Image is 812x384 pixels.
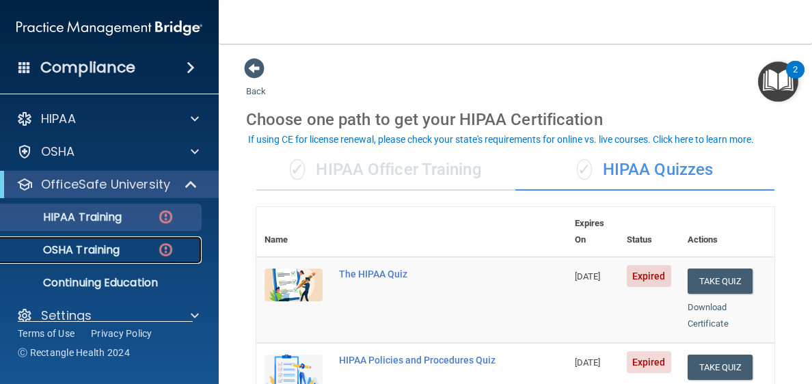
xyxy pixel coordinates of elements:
[256,150,515,191] div: HIPAA Officer Training
[576,287,796,342] iframe: Drift Widget Chat Controller
[157,241,174,258] img: danger-circle.6113f641.png
[246,70,266,96] a: Back
[41,307,92,324] p: Settings
[793,70,798,87] div: 2
[16,14,202,42] img: PMB logo
[515,150,774,191] div: HIPAA Quizzes
[575,357,601,368] span: [DATE]
[339,269,498,279] div: The HIPAA Quiz
[9,276,195,290] p: Continuing Education
[339,355,498,366] div: HIPAA Policies and Procedures Quiz
[577,159,592,180] span: ✓
[246,100,785,139] div: Choose one path to get your HIPAA Certification
[16,111,199,127] a: HIPAA
[567,207,619,257] th: Expires On
[9,243,120,257] p: OSHA Training
[246,133,756,146] button: If using CE for license renewal, please check your state's requirements for online vs. live cours...
[40,58,135,77] h4: Compliance
[627,351,671,373] span: Expired
[18,346,130,359] span: Ⓒ Rectangle Health 2024
[9,210,122,224] p: HIPAA Training
[16,143,199,160] a: OSHA
[679,207,774,257] th: Actions
[18,327,75,340] a: Terms of Use
[41,143,75,160] p: OSHA
[575,271,601,282] span: [DATE]
[688,269,753,294] button: Take Quiz
[41,176,170,193] p: OfficeSafe University
[16,307,199,324] a: Settings
[16,176,198,193] a: OfficeSafe University
[91,327,152,340] a: Privacy Policy
[627,265,671,287] span: Expired
[248,135,754,144] div: If using CE for license renewal, please check your state's requirements for online vs. live cours...
[290,159,305,180] span: ✓
[688,355,753,380] button: Take Quiz
[41,111,76,127] p: HIPAA
[256,207,331,257] th: Name
[758,61,798,102] button: Open Resource Center, 2 new notifications
[619,207,679,257] th: Status
[157,208,174,225] img: danger-circle.6113f641.png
